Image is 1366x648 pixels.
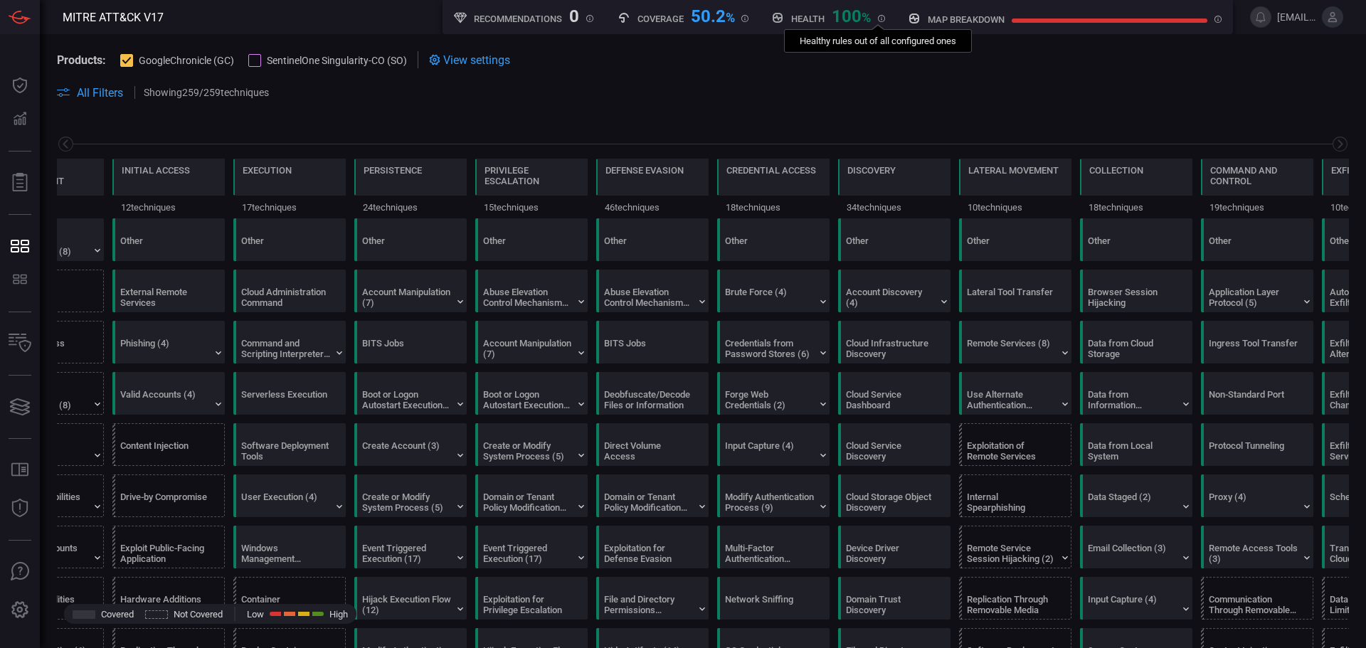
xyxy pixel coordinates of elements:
[725,235,814,257] div: Other
[846,389,935,410] div: Cloud Service Dashboard
[596,577,709,620] div: T1222: File and Directory Permissions Modification
[1088,543,1177,564] div: Email Collection (3)
[475,196,588,218] div: 15 techniques
[241,287,330,308] div: Cloud Administration Command
[967,287,1056,308] div: Lateral Tool Transfer
[838,270,951,312] div: T1087: Account Discovery
[362,389,451,410] div: Boot or Logon Autostart Execution (14)
[1201,372,1313,415] div: T1571: Non-Standard Port
[832,6,871,23] div: 100
[604,594,693,615] div: File and Directory Permissions Modification (2)
[838,474,951,517] div: T1619: Cloud Storage Object Discovery
[596,321,709,363] div: T1197: BITS Jobs
[596,159,709,218] div: TA0005: Defense Evasion
[354,270,467,312] div: T1098: Account Manipulation
[362,440,451,462] div: Create Account (3)
[120,287,209,308] div: External Remote Services
[959,474,1071,517] div: T1534: Internal Spearphishing (Not covered)
[354,159,467,218] div: TA0003: Persistence
[605,165,684,176] div: Defense Evasion
[475,474,588,517] div: T1484: Domain or Tenant Policy Modification
[604,492,693,513] div: Domain or Tenant Policy Modification (2)
[354,196,467,218] div: 24 techniques
[241,492,330,513] div: User Execution (4)
[846,594,935,615] div: Domain Trust Discovery
[483,492,572,513] div: Domain or Tenant Policy Modification (2)
[725,338,814,359] div: Credentials from Password Stores (6)
[233,577,346,620] div: T1609: Container Administration Command (Not covered)
[475,218,588,261] div: Other
[725,440,814,462] div: Input Capture (4)
[483,440,572,462] div: Create or Modify System Process (5)
[967,338,1056,359] div: Remote Services (8)
[1209,492,1298,513] div: Proxy (4)
[928,14,1005,25] h5: map breakdown
[1201,577,1313,620] div: T1092: Communication Through Removable Media (Not covered)
[112,321,225,363] div: T1566: Phishing
[485,165,578,186] div: Privilege Escalation
[63,11,164,24] span: MITRE ATT&CK V17
[725,543,814,564] div: Multi-Factor Authentication Request Generation
[112,423,225,466] div: T1659: Content Injection (Not covered)
[354,321,467,363] div: T1197: BITS Jobs
[691,6,735,23] div: 50.2
[725,287,814,308] div: Brute Force (4)
[717,196,830,218] div: 18 techniques
[1277,11,1316,23] span: [EMAIL_ADDRESS][DOMAIN_NAME]
[3,492,37,526] button: Threat Intelligence
[3,593,37,627] button: Preferences
[1201,321,1313,363] div: T1105: Ingress Tool Transfer
[112,474,225,517] div: T1189: Drive-by Compromise (Not covered)
[717,474,830,517] div: T1556: Modify Authentication Process
[1201,526,1313,568] div: T1219: Remote Access Tools
[483,389,572,410] div: Boot or Logon Autostart Execution (14)
[1080,577,1192,620] div: T1056: Input Capture
[233,196,346,218] div: 17 techniques
[717,577,830,620] div: T1040: Network Sniffing
[1209,389,1298,410] div: Non-Standard Port
[354,526,467,568] div: T1546: Event Triggered Execution
[112,372,225,415] div: T1078: Valid Accounts
[1201,474,1313,517] div: T1090: Proxy
[1201,196,1313,218] div: 19 techniques
[354,577,467,620] div: T1574: Hijack Execution Flow
[101,609,134,620] span: Covered
[483,235,572,257] div: Other
[717,159,830,218] div: TA0006: Credential Access
[604,338,693,359] div: BITS Jobs
[846,543,935,564] div: Device Driver Discovery
[3,555,37,589] button: Ask Us A Question
[3,229,37,263] button: MITRE - Detection Posture
[1201,159,1313,218] div: TA0011: Command and Control
[174,609,223,620] span: Not Covered
[862,10,871,25] span: %
[483,543,572,564] div: Event Triggered Execution (17)
[967,492,1056,513] div: Internal Spearphishing
[362,235,451,257] div: Other
[838,196,951,218] div: 34 techniques
[122,165,190,176] div: Initial Access
[1209,338,1298,359] div: Ingress Tool Transfer
[1209,235,1298,257] div: Other
[1088,389,1177,410] div: Data from Information Repositories (5)
[483,594,572,615] div: Exploitation for Privilege Escalation
[120,389,209,410] div: Valid Accounts (4)
[717,526,830,568] div: T1621: Multi-Factor Authentication Request Generation
[596,423,709,466] div: T1006: Direct Volume Access
[1210,165,1304,186] div: Command and Control
[847,165,896,176] div: Discovery
[717,218,830,261] div: Other
[1080,159,1192,218] div: TA0009: Collection
[596,270,709,312] div: T1548: Abuse Elevation Control Mechanism
[120,543,209,564] div: Exploit Public-Facing Application
[846,492,935,513] div: Cloud Storage Object Discovery
[838,526,951,568] div: T1652: Device Driver Discovery
[1088,594,1177,615] div: Input Capture (4)
[1080,526,1192,568] div: T1114: Email Collection
[1080,218,1192,261] div: Other
[725,389,814,410] div: Forge Web Credentials (2)
[1080,270,1192,312] div: T1185: Browser Session Hijacking
[329,609,348,620] span: High
[3,68,37,102] button: Dashboard
[1209,543,1298,564] div: Remote Access Tools (3)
